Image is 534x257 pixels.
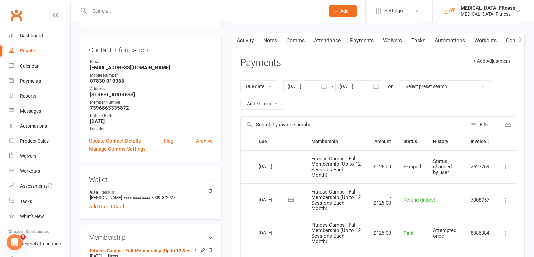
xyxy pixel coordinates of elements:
a: Product Sales [9,134,70,149]
th: History [427,133,465,150]
strong: [DATE] [90,118,213,124]
span: Refund (Injury) [403,197,435,203]
div: [MEDICAL_DATA] Fitness [459,5,515,11]
a: Archive [196,137,213,145]
th: Status [397,133,427,150]
span: Settings [384,3,403,18]
div: Product Sales [20,138,49,144]
td: -£125.00 [367,183,397,217]
div: Member Number [90,99,213,106]
span: Skipped [403,164,421,170]
a: Payments [345,33,378,48]
a: Automations [9,119,70,134]
a: Waivers [378,33,407,48]
a: Notes [259,33,282,48]
a: Calendar [9,58,70,74]
span: 8/2027 [162,195,175,200]
span: Fitness Camps - Full Membership (Up to 12 Sessions Each Month) [311,222,361,245]
div: General attendance [20,241,61,246]
strong: visa [90,189,209,195]
div: [DATE] [259,194,289,205]
span: xxxx xxxx xxxx 7009 [124,195,160,200]
a: Attendance [309,33,345,48]
a: Tasks [407,33,430,48]
a: Workouts [9,164,70,179]
a: People [9,43,70,58]
a: Comms [282,33,309,48]
a: Manage Comms Settings [89,145,146,153]
a: Messages [9,104,70,119]
div: Assessments [20,183,53,189]
iframe: Intercom live chat [7,234,23,250]
strong: 07830 010966 [90,78,213,84]
div: Waivers [20,153,36,159]
div: Dashboard [20,33,43,38]
a: Automations [430,33,470,48]
a: Update Contact Details [89,137,141,145]
span: 3 [20,234,26,240]
a: Waivers [9,149,70,164]
strong: [STREET_ADDRESS] [90,92,213,98]
a: Assessments [9,179,70,194]
span: Fitness Camps - Full Membership (Up to 12 Sessions Each Month) [311,189,361,212]
input: Search... [88,6,320,16]
a: Clubworx [8,7,25,23]
a: General attendance kiosk mode [9,236,70,251]
div: Automations [20,123,47,129]
td: 7008757 [465,183,496,217]
strong: [EMAIL_ADDRESS][DOMAIN_NAME] [90,65,213,71]
a: Workouts [470,33,501,48]
button: Add [329,5,357,17]
div: [DATE] [259,227,289,238]
button: + Add Adjustment [468,55,516,67]
td: 2627769 [465,150,496,183]
input: Search by invoice number [241,117,467,133]
a: Flag [164,137,173,145]
span: Add [340,8,349,14]
div: Workouts [20,168,40,174]
td: £125.00 [367,217,397,250]
a: Activity [232,33,259,48]
th: Amount [367,133,397,150]
a: Dashboard [9,28,70,43]
li: [PERSON_NAME] [89,188,213,201]
div: [DATE] [259,161,289,171]
div: Location [90,126,213,132]
span: Status changed by user [433,158,452,175]
h3: Wallet [89,176,213,183]
h3: Payments [240,58,281,68]
button: Filter [467,117,500,133]
button: Due date [240,80,277,92]
a: Payments [9,74,70,89]
div: Calendar [20,63,39,69]
td: 8986384 [465,217,496,250]
img: thumb_image1569280052.png [443,4,456,18]
a: Reports [9,89,70,104]
a: Add Credit Card [89,203,124,211]
a: Consent [501,33,530,48]
h3: Contact information [89,44,213,54]
div: What's New [20,214,44,219]
div: Reports [20,93,36,99]
a: Tasks [9,194,70,209]
strong: 7396863335872 [90,105,213,111]
button: Added From [240,98,284,110]
span: Paid [403,230,413,236]
div: Date of Birth [90,113,213,119]
th: Membership [305,133,367,150]
h3: Membership [89,234,213,241]
div: [MEDICAL_DATA] Fitness [459,11,515,17]
div: Address [90,86,213,92]
div: Tasks [20,199,32,204]
a: What's New [9,209,70,224]
div: Email [90,59,213,65]
div: Messages [20,108,41,114]
td: £125.00 [367,150,397,183]
span: Fitness Camps - Full Membership (Up to 12 Sessions Each Month) [311,156,361,178]
span: Attempted once [433,227,456,239]
div: People [20,48,35,53]
th: Due [253,133,305,150]
a: Fitness Camps - Full Membership (Up to 12 Sessions Each Month) [90,248,194,253]
div: or [388,82,393,90]
th: Invoice # [465,133,496,150]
